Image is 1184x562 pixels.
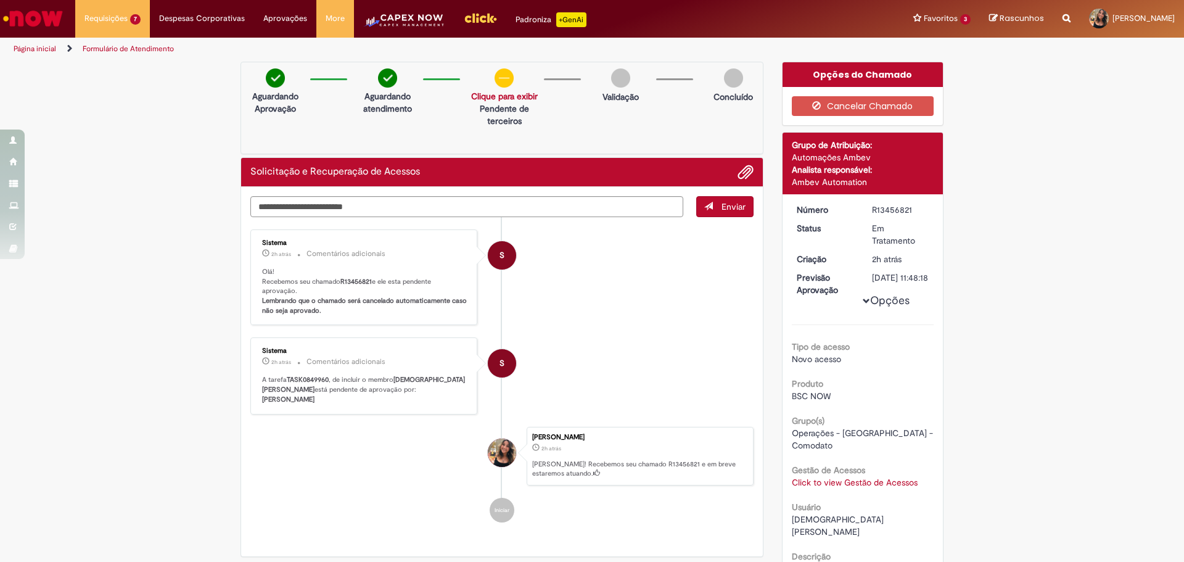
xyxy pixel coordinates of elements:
[721,201,746,212] span: Enviar
[787,253,863,265] dt: Criação
[1,6,65,31] img: ServiceNow
[602,91,639,103] p: Validação
[488,439,516,467] div: Mariana Marques Americo
[262,347,467,355] div: Sistema
[306,357,385,367] small: Comentários adicionais
[250,427,754,486] li: Mariana Marques Americo
[787,204,863,216] dt: Número
[792,378,823,389] b: Produto
[872,254,902,265] time: 28/08/2025 10:48:17
[792,353,841,365] span: Novo acesso
[792,551,831,562] b: Descrição
[495,68,514,88] img: circle-minus.png
[792,139,934,151] div: Grupo de Atribuição:
[9,38,780,60] ul: Trilhas de página
[499,349,504,378] span: S
[960,14,971,25] span: 3
[792,514,886,537] span: [DEMOGRAPHIC_DATA] [PERSON_NAME]
[488,349,516,378] div: System
[989,13,1044,25] a: Rascunhos
[872,204,929,216] div: R13456821
[130,14,141,25] span: 7
[363,12,445,37] img: CapexLogo5.png
[84,12,128,25] span: Requisições
[499,241,504,270] span: S
[738,164,754,180] button: Adicionar anexos
[872,222,929,247] div: Em Tratamento
[792,415,824,426] b: Grupo(s)
[787,222,863,234] dt: Status
[306,249,385,259] small: Comentários adicionais
[262,267,467,316] p: Olá! Recebemos seu chamado e ele esta pendente aprovação.
[872,271,929,284] div: [DATE] 11:48:18
[872,254,902,265] span: 2h atrás
[488,241,516,270] div: System
[792,163,934,176] div: Analista responsável:
[792,477,918,488] a: Click to view Gestão de Acessos
[159,12,245,25] span: Despesas Corporativas
[262,375,467,394] b: [DEMOGRAPHIC_DATA] [PERSON_NAME]
[271,250,291,258] span: 2h atrás
[783,62,943,87] div: Opções do Chamado
[792,465,865,476] b: Gestão de Acessos
[516,12,586,27] div: Padroniza
[1000,12,1044,24] span: Rascunhos
[271,358,291,366] span: 2h atrás
[378,68,397,88] img: check-circle-green.png
[792,341,850,352] b: Tipo de acesso
[83,44,174,54] a: Formulário de Atendimento
[1112,13,1175,23] span: [PERSON_NAME]
[287,375,329,384] b: TASK0849960
[262,296,469,315] b: Lembrando que o chamado será cancelado automaticamente caso não seja aprovado.
[14,44,56,54] a: Página inicial
[532,460,747,479] p: [PERSON_NAME]! Recebemos seu chamado R13456821 e em breve estaremos atuando.
[358,90,416,115] p: Aguardando atendimento
[696,196,754,217] button: Enviar
[713,91,753,103] p: Concluído
[792,502,821,513] b: Usuário
[250,217,754,535] ul: Histórico de tíquete
[792,428,935,451] span: Operações - [GEOGRAPHIC_DATA] - Comodato
[263,12,307,25] span: Aprovações
[792,96,934,116] button: Cancelar Chamado
[262,239,467,247] div: Sistema
[792,151,934,163] div: Automações Ambev
[266,68,285,88] img: check-circle-green.png
[262,375,467,404] p: A tarefa , de incluir o membro está pendente de aprovação por:
[464,9,497,27] img: click_logo_yellow_360x200.png
[250,167,420,178] h2: Solicitação e Recuperação de Acessos Histórico de tíquete
[872,253,929,265] div: 28/08/2025 10:48:17
[246,90,304,115] p: Aguardando Aprovação
[792,391,831,402] span: BSC NOW
[250,196,683,217] textarea: Digite sua mensagem aqui...
[471,102,538,127] p: Pendente de terceiros
[271,250,291,258] time: 28/08/2025 10:48:28
[541,445,561,452] time: 28/08/2025 10:48:17
[924,12,958,25] span: Favoritos
[262,395,314,404] b: [PERSON_NAME]
[787,271,863,296] dt: Previsão Aprovação
[724,68,743,88] img: img-circle-grey.png
[471,91,538,102] a: Clique para exibir
[556,12,586,27] p: +GenAi
[340,277,372,286] b: R13456821
[541,445,561,452] span: 2h atrás
[326,12,345,25] span: More
[611,68,630,88] img: img-circle-grey.png
[532,434,747,441] div: [PERSON_NAME]
[271,358,291,366] time: 28/08/2025 10:48:25
[792,176,934,188] div: Ambev Automation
